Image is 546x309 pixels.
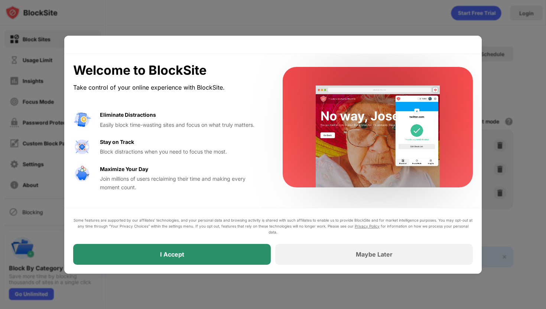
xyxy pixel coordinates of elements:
[73,63,265,78] div: Welcome to BlockSite
[100,111,156,119] div: Eliminate Distractions
[73,82,265,93] div: Take control of your online experience with BlockSite.
[100,121,265,129] div: Easily block time-wasting sites and focus on what truly matters.
[355,224,380,228] a: Privacy Policy
[73,138,91,156] img: value-focus.svg
[73,111,91,129] img: value-avoid-distractions.svg
[100,148,265,156] div: Block distractions when you need to focus the most.
[356,251,393,258] div: Maybe Later
[100,165,148,173] div: Maximize Your Day
[73,217,473,235] div: Some features are supported by our affiliates’ technologies, and your personal data and browsing ...
[160,251,184,258] div: I Accept
[100,175,265,191] div: Join millions of users reclaiming their time and making every moment count.
[73,165,91,183] img: value-safe-time.svg
[100,138,134,146] div: Stay on Track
